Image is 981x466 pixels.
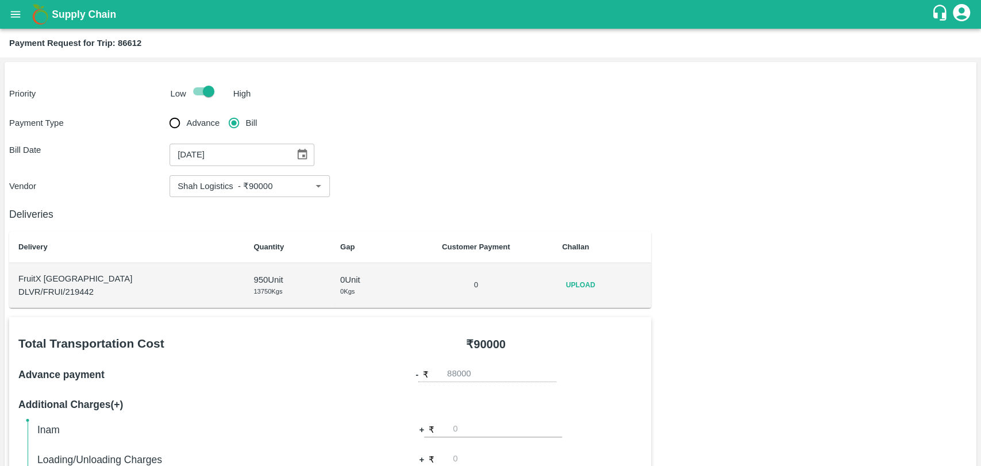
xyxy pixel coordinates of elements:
b: Customer Payment [442,242,510,251]
span: Bill [246,117,257,129]
img: logo [29,3,52,26]
b: + [419,453,424,466]
input: Select Vendor [173,179,293,194]
b: Additional Charges(+) [18,399,123,410]
b: Challan [562,242,589,251]
p: Vendor [9,180,170,192]
td: 0 [399,263,553,308]
h6: Deliveries [9,206,651,222]
a: Supply Chain [52,6,931,22]
span: 0 Kgs [340,288,355,295]
b: Supply Chain [52,9,116,20]
h6: Inam [37,422,340,438]
input: 0 [447,367,556,382]
div: customer-support [931,4,951,25]
p: 950 Unit [253,274,322,286]
b: ₹ 90000 [466,338,506,351]
button: Open [311,179,326,194]
b: Payment Request for Trip: 86612 [9,38,141,48]
input: 0 [453,422,562,437]
b: Gap [340,242,355,251]
p: Low [171,87,186,100]
p: ₹ [429,453,434,466]
p: High [233,87,251,100]
p: Bill Date [9,144,170,156]
button: Choose date, selected date is Sep 1, 2025 [291,144,313,165]
div: account of current user [951,2,972,26]
p: Priority [9,87,166,100]
p: ₹ [429,423,434,436]
b: + [419,423,424,436]
p: DLVR/FRUI/219442 [18,286,235,298]
input: Bill Date [170,144,287,165]
span: 13750 Kgs [253,288,282,295]
b: Advance payment [18,369,105,380]
span: Advance [186,117,220,129]
b: Delivery [18,242,48,251]
b: Quantity [253,242,284,251]
span: Upload [562,277,599,294]
p: Payment Type [9,117,170,129]
b: - [416,368,418,381]
p: 0 Unit [340,274,390,286]
p: ₹ [423,368,429,381]
b: Total Transportation Cost [18,337,164,350]
button: open drawer [2,1,29,28]
p: FruitX [GEOGRAPHIC_DATA] [18,272,235,285]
